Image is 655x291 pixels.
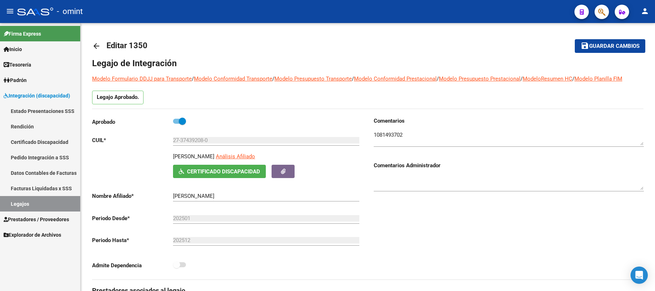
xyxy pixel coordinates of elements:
p: Periodo Desde [92,214,173,222]
button: Certificado Discapacidad [173,165,266,178]
span: Integración (discapacidad) [4,92,70,100]
span: Inicio [4,45,22,53]
span: Guardar cambios [589,43,640,50]
span: Tesorería [4,61,31,69]
button: Guardar cambios [575,39,645,53]
p: Periodo Hasta [92,236,173,244]
span: Análisis Afiliado [216,153,255,160]
span: Firma Express [4,30,41,38]
h1: Legajo de Integración [92,58,643,69]
span: - omint [57,4,83,19]
span: Editar 1350 [106,41,147,50]
span: Prestadores / Proveedores [4,215,69,223]
a: Modelo Formulario DDJJ para Transporte [92,76,192,82]
mat-icon: save [581,41,589,50]
a: Modelo Conformidad Prestacional [354,76,437,82]
p: Aprobado [92,118,173,126]
a: Modelo Presupuesto Prestacional [439,76,520,82]
h3: Comentarios [374,117,644,125]
p: Admite Dependencia [92,262,173,269]
span: Padrón [4,76,27,84]
span: Explorador de Archivos [4,231,61,239]
p: [PERSON_NAME] [173,153,214,160]
p: Legajo Aprobado. [92,91,144,104]
mat-icon: menu [6,7,14,15]
a: ModeloResumen HC [523,76,572,82]
a: Modelo Presupuesto Transporte [274,76,352,82]
mat-icon: arrow_back [92,42,101,50]
span: Certificado Discapacidad [187,168,260,175]
h3: Comentarios Administrador [374,162,644,169]
div: Open Intercom Messenger [631,267,648,284]
a: Modelo Conformidad Transporte [194,76,272,82]
a: Modelo Planilla FIM [574,76,622,82]
p: CUIL [92,136,173,144]
mat-icon: person [641,7,649,15]
p: Nombre Afiliado [92,192,173,200]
